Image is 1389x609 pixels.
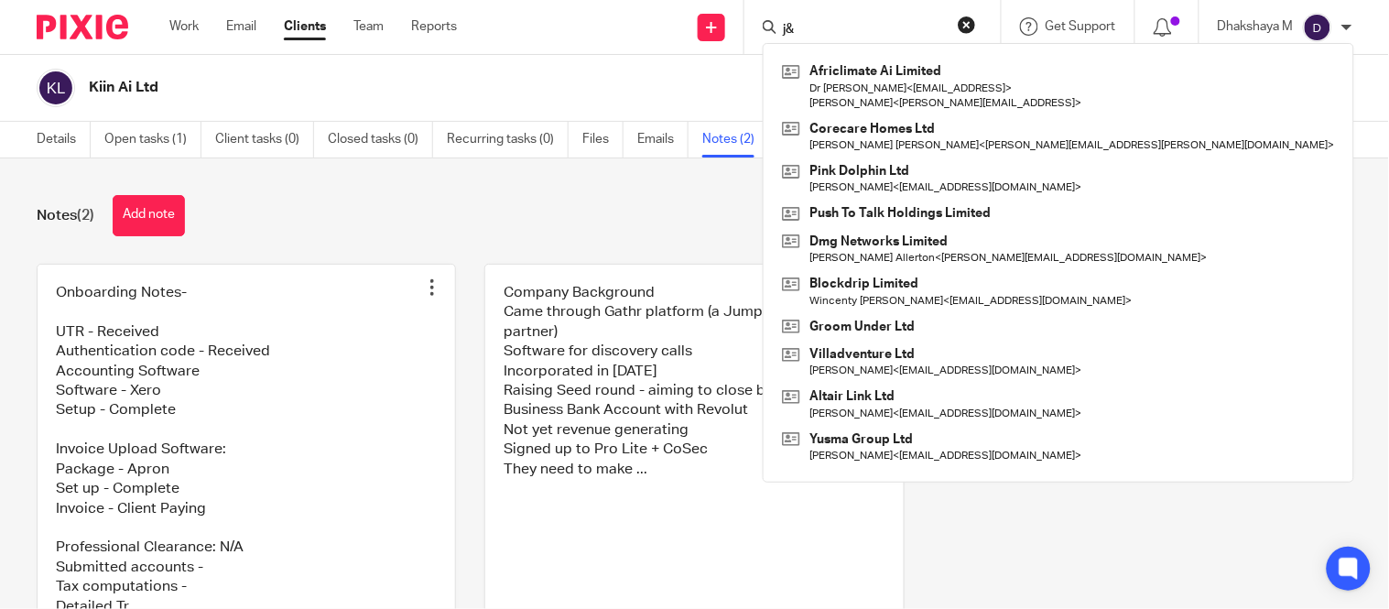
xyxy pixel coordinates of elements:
a: Open tasks (1) [104,122,201,158]
span: Get Support [1046,20,1116,33]
a: Details [37,122,91,158]
a: Work [169,17,199,36]
h2: Kiin Ai Ltd [89,78,900,97]
a: Email [226,17,256,36]
a: Client tasks (0) [215,122,314,158]
span: (2) [77,208,94,223]
a: Closed tasks (0) [328,122,433,158]
a: Clients [284,17,326,36]
h1: Notes [37,206,94,225]
a: Reports [411,17,457,36]
a: Recurring tasks (0) [447,122,569,158]
a: Emails [637,122,689,158]
a: Files [582,122,624,158]
img: Pixie [37,15,128,39]
img: svg%3E [1303,13,1332,42]
input: Search [781,22,946,38]
button: Add note [113,195,185,236]
img: svg%3E [37,69,75,107]
a: Team [353,17,384,36]
a: Notes (2) [702,122,769,158]
button: Clear [958,16,976,34]
p: Dhakshaya M [1218,17,1294,36]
